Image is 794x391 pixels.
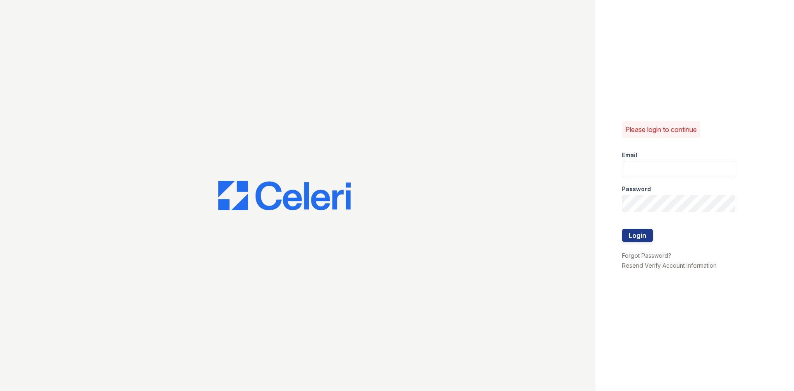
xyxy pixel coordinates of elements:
p: Please login to continue [625,125,697,134]
a: Resend Verify Account Information [622,262,717,269]
a: Forgot Password? [622,252,671,259]
label: Email [622,151,637,159]
label: Password [622,185,651,193]
img: CE_Logo_Blue-a8612792a0a2168367f1c8372b55b34899dd931a85d93a1a3d3e32e68fde9ad4.png [218,181,351,211]
button: Login [622,229,653,242]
